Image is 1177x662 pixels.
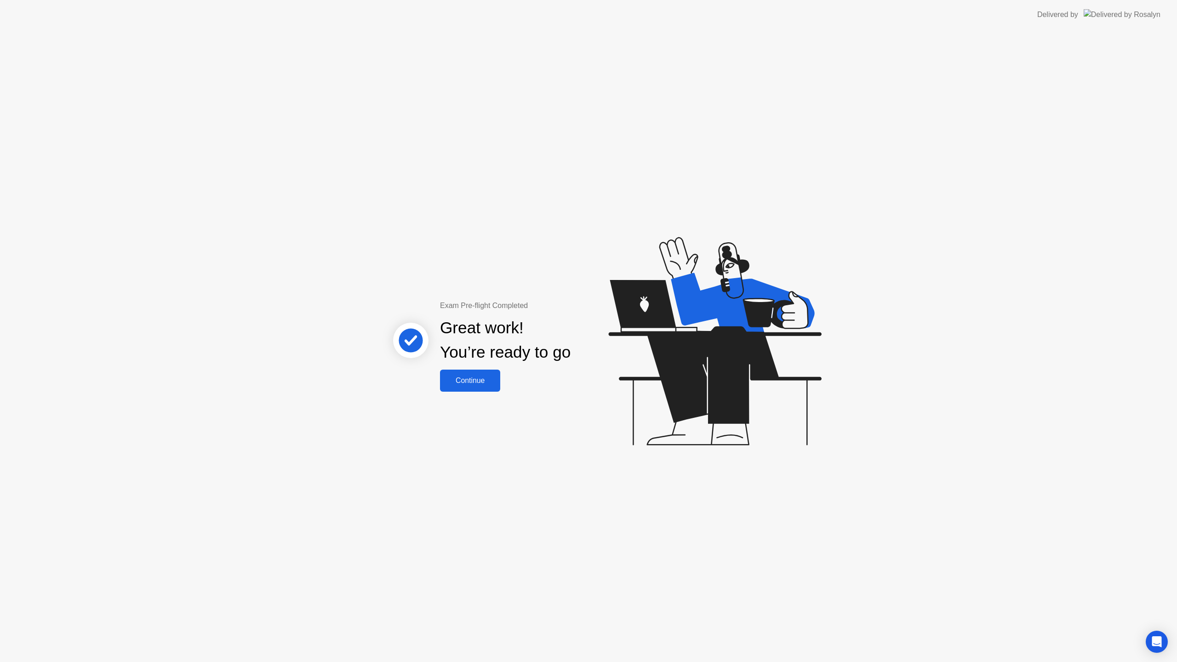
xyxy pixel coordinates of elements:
[1037,9,1078,20] div: Delivered by
[440,316,571,365] div: Great work! You’re ready to go
[440,370,500,392] button: Continue
[1084,9,1160,20] img: Delivered by Rosalyn
[440,300,630,311] div: Exam Pre-flight Completed
[1146,631,1168,653] div: Open Intercom Messenger
[443,377,497,385] div: Continue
